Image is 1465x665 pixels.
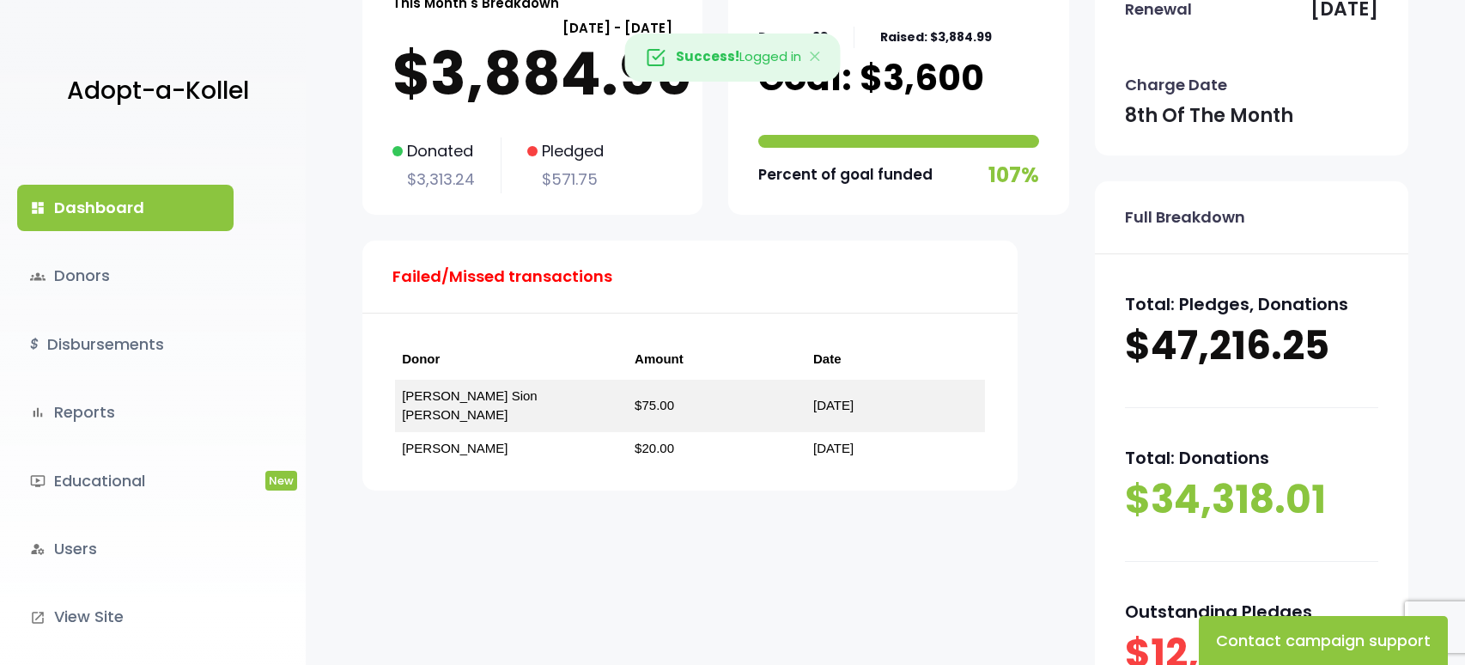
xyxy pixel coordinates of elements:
[806,339,985,380] th: Date
[392,263,612,290] p: Failed/Missed transactions
[1125,596,1378,627] p: Outstanding Pledges
[30,541,46,557] i: manage_accounts
[527,137,604,165] p: Pledged
[790,34,840,81] button: Close
[758,162,933,188] p: Percent of goal funded
[1125,473,1378,527] p: $34,318.01
[1125,204,1245,231] p: Full Breakdown
[17,389,234,436] a: bar_chartReports
[1125,289,1378,320] p: Total: Pledges, Donations
[628,339,806,380] th: Amount
[30,473,46,489] i: ondemand_video
[1125,320,1378,373] p: $47,216.25
[67,70,249,113] p: Adopt-a-Kollel
[758,27,828,48] p: Donors: 93
[1125,71,1227,99] p: Charge Date
[30,610,46,625] i: launch
[17,185,234,231] a: dashboardDashboard
[988,156,1039,193] p: 107%
[392,166,475,193] p: $3,313.24
[758,57,984,100] p: Goal: $3,600
[635,441,674,455] a: $20.00
[392,40,672,108] p: $3,884.99
[395,339,628,380] th: Donor
[30,405,46,420] i: bar_chart
[17,594,234,640] a: launchView Site
[1125,442,1378,473] p: Total: Donations
[58,50,249,133] a: Adopt-a-Kollel
[17,526,234,572] a: manage_accountsUsers
[625,34,841,82] div: Logged in
[392,137,475,165] p: Donated
[30,332,39,357] i: $
[17,321,234,368] a: $Disbursements
[17,458,234,504] a: ondemand_videoEducationalNew
[392,16,672,40] p: [DATE] - [DATE]
[402,441,508,455] a: [PERSON_NAME]
[880,27,992,48] p: Raised: $3,884.99
[813,398,854,412] a: [DATE]
[635,398,674,412] a: $75.00
[813,441,854,455] a: [DATE]
[1125,99,1293,133] p: 8th of the month
[1199,616,1448,665] button: Contact campaign support
[527,166,604,193] p: $571.75
[676,47,739,65] strong: Success!
[17,253,234,299] a: groupsDonors
[402,388,538,423] a: [PERSON_NAME] Sion [PERSON_NAME]
[265,471,297,491] span: New
[30,200,46,216] i: dashboard
[30,269,46,284] span: groups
